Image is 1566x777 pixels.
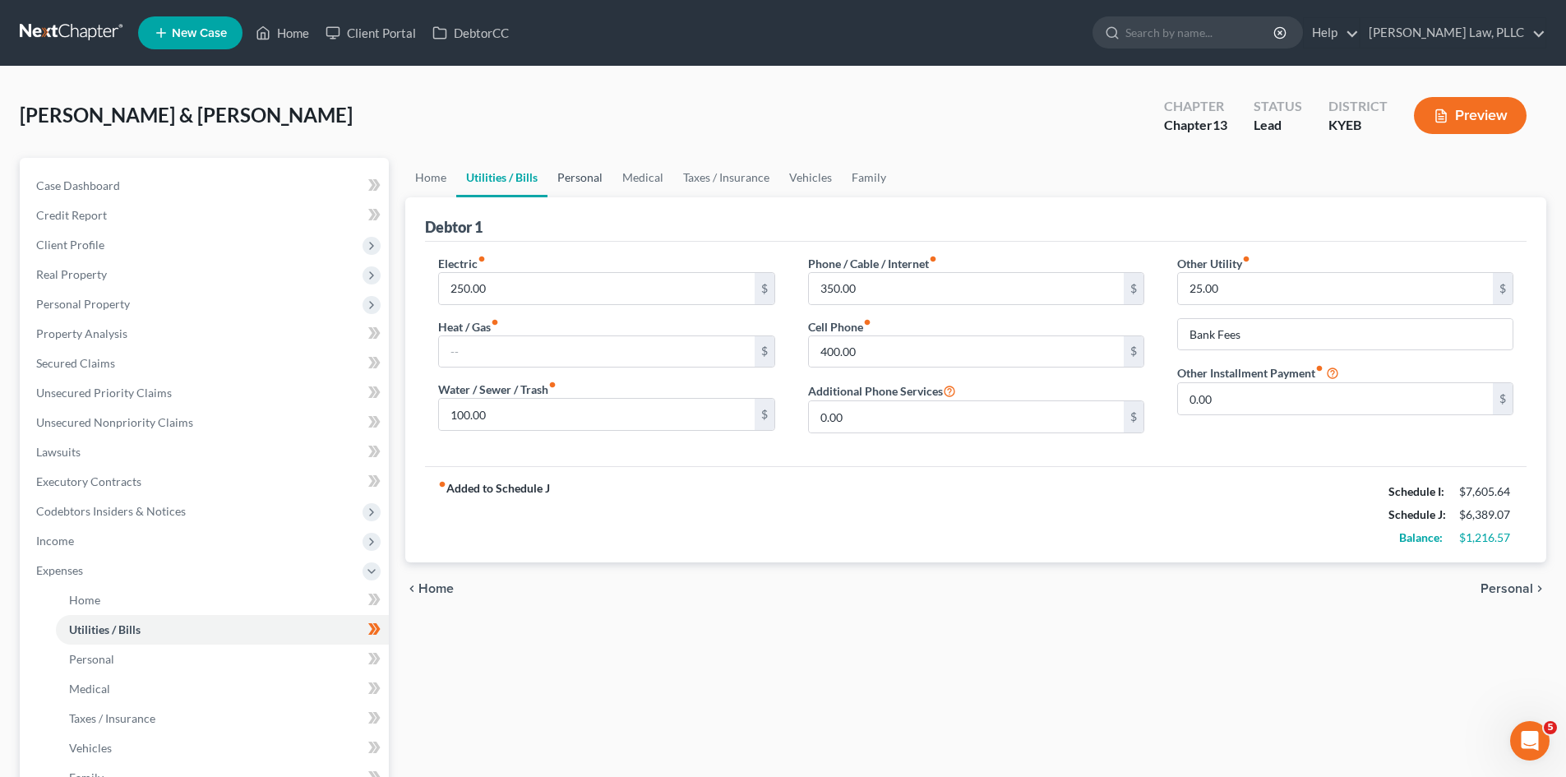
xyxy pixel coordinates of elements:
[863,318,871,326] i: fiber_manual_record
[317,18,424,48] a: Client Portal
[1254,116,1302,135] div: Lead
[20,103,353,127] span: [PERSON_NAME] & [PERSON_NAME]
[36,563,83,577] span: Expenses
[36,386,172,400] span: Unsecured Priority Claims
[56,645,389,674] a: Personal
[1399,530,1443,544] strong: Balance:
[1481,582,1546,595] button: Personal chevron_right
[69,711,155,725] span: Taxes / Insurance
[1533,582,1546,595] i: chevron_right
[1178,383,1493,414] input: --
[438,480,550,549] strong: Added to Schedule J
[755,273,774,304] div: $
[1544,721,1557,734] span: 5
[1493,273,1513,304] div: $
[1164,97,1227,116] div: Chapter
[172,27,227,39] span: New Case
[69,593,100,607] span: Home
[808,318,871,335] label: Cell Phone
[36,504,186,518] span: Codebtors Insiders & Notices
[36,356,115,370] span: Secured Claims
[438,255,486,272] label: Electric
[69,652,114,666] span: Personal
[247,18,317,48] a: Home
[438,318,499,335] label: Heat / Gas
[1328,97,1388,116] div: District
[56,733,389,763] a: Vehicles
[929,255,937,263] i: fiber_manual_record
[1481,582,1533,595] span: Personal
[405,158,456,197] a: Home
[1328,116,1388,135] div: KYEB
[424,18,517,48] a: DebtorCC
[425,217,483,237] div: Debtor 1
[809,336,1124,368] input: --
[1124,401,1143,432] div: $
[1125,17,1276,48] input: Search by name...
[1213,117,1227,132] span: 13
[1360,18,1545,48] a: [PERSON_NAME] Law, PLLC
[36,208,107,222] span: Credit Report
[1242,255,1250,263] i: fiber_manual_record
[456,158,547,197] a: Utilities / Bills
[1388,484,1444,498] strong: Schedule I:
[36,445,81,459] span: Lawsuits
[1178,273,1493,304] input: --
[1388,507,1446,521] strong: Schedule J:
[779,158,842,197] a: Vehicles
[23,349,389,378] a: Secured Claims
[1164,116,1227,135] div: Chapter
[36,297,130,311] span: Personal Property
[23,378,389,408] a: Unsecured Priority Claims
[491,318,499,326] i: fiber_manual_record
[23,437,389,467] a: Lawsuits
[1493,383,1513,414] div: $
[439,399,754,430] input: --
[23,171,389,201] a: Case Dashboard
[478,255,486,263] i: fiber_manual_record
[23,201,389,230] a: Credit Report
[23,408,389,437] a: Unsecured Nonpriority Claims
[809,401,1124,432] input: --
[438,480,446,488] i: fiber_manual_record
[1177,255,1250,272] label: Other Utility
[56,704,389,733] a: Taxes / Insurance
[36,415,193,429] span: Unsecured Nonpriority Claims
[23,467,389,497] a: Executory Contracts
[673,158,779,197] a: Taxes / Insurance
[612,158,673,197] a: Medical
[36,267,107,281] span: Real Property
[438,381,557,398] label: Water / Sewer / Trash
[36,326,127,340] span: Property Analysis
[1124,336,1143,368] div: $
[69,682,110,696] span: Medical
[405,582,454,595] button: chevron_left Home
[1459,506,1513,523] div: $6,389.07
[405,582,418,595] i: chevron_left
[1124,273,1143,304] div: $
[36,474,141,488] span: Executory Contracts
[1459,530,1513,546] div: $1,216.57
[56,585,389,615] a: Home
[808,255,937,272] label: Phone / Cable / Internet
[1304,18,1359,48] a: Help
[547,158,612,197] a: Personal
[36,238,104,252] span: Client Profile
[36,534,74,548] span: Income
[418,582,454,595] span: Home
[1177,364,1323,382] label: Other Installment Payment
[36,178,120,192] span: Case Dashboard
[69,622,141,636] span: Utilities / Bills
[809,273,1124,304] input: --
[23,319,389,349] a: Property Analysis
[56,674,389,704] a: Medical
[755,399,774,430] div: $
[755,336,774,368] div: $
[1178,319,1513,350] input: Specify...
[1414,97,1527,134] button: Preview
[1315,364,1323,372] i: fiber_manual_record
[1510,721,1550,761] iframe: Intercom live chat
[808,381,956,400] label: Additional Phone Services
[69,741,112,755] span: Vehicles
[439,336,754,368] input: --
